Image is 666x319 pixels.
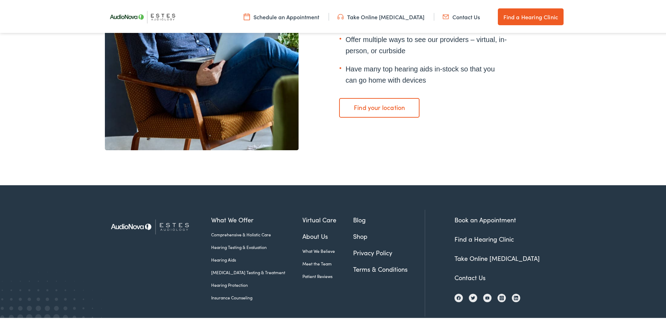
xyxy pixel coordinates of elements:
[302,214,353,223] a: Virtual Care
[211,214,302,223] a: What We Offer
[211,268,302,274] a: [MEDICAL_DATA] Testing & Treatment
[211,293,302,299] a: Insurance Counseling
[337,12,344,19] img: utility icon
[302,247,353,253] a: What We Believe
[471,294,475,299] img: Twitter
[457,294,461,299] img: Facebook icon, indicating the presence of the site or brand on the social media platform.
[339,62,507,84] li: Have many top hearing aids in-stock so that you can go home with devices
[337,12,424,19] a: Take Online [MEDICAL_DATA]
[353,263,425,272] a: Terms & Conditions
[339,33,507,55] li: Offer multiple ways to see our providers – virtual, in-person, or curbside
[454,272,486,280] a: Contact Us
[211,230,302,236] a: Comprehensive & Holistic Care
[302,259,353,265] a: Meet the Team
[454,252,540,261] a: Take Online [MEDICAL_DATA]
[339,97,419,116] a: Find your location
[211,243,302,249] a: Hearing Testing & Evaluation
[443,12,480,19] a: Contact Us
[353,230,425,240] a: Shop
[244,12,319,19] a: Schedule an Appointment
[211,255,302,262] a: Hearing Aids
[443,12,449,19] img: utility icon
[454,233,514,242] a: Find a Hearing Clinic
[353,247,425,256] a: Privacy Policy
[500,294,504,299] img: Instagram
[485,295,489,299] img: YouTube
[302,230,353,240] a: About Us
[105,208,201,242] img: Estes Audiology
[514,294,518,299] img: LinkedIn
[244,12,250,19] img: utility icon
[498,7,564,24] a: Find a Hearing Clinic
[211,280,302,287] a: Hearing Protection
[454,214,516,223] a: Book an Appointment
[302,272,353,278] a: Patient Reviews
[353,214,425,223] a: Blog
